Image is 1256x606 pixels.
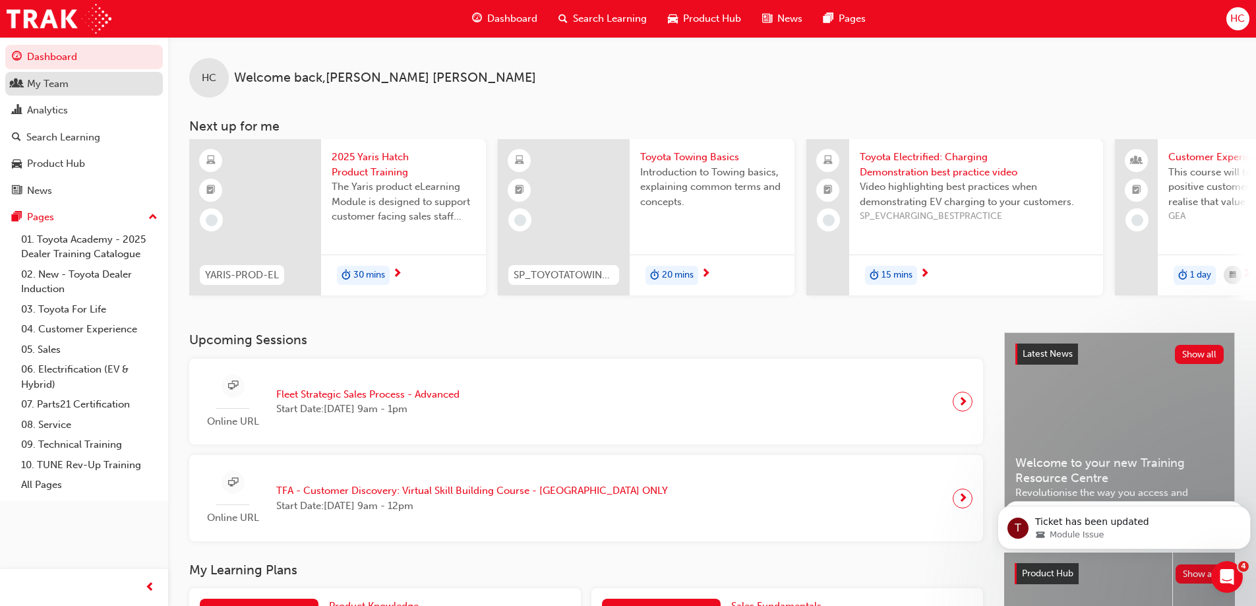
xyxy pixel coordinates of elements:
[860,150,1092,179] span: Toyota Electrified: Charging Demonstration best practice video
[1015,456,1224,485] span: Welcome to your new Training Resource Centre
[342,267,351,284] span: duration-icon
[1178,267,1187,284] span: duration-icon
[1226,7,1249,30] button: HC
[276,499,668,514] span: Start Date: [DATE] 9am - 12pm
[5,125,163,150] a: Search Learning
[683,11,741,26] span: Product Hub
[1176,564,1225,584] button: Show all
[12,212,22,224] span: pages-icon
[228,378,238,394] span: sessionType_ONLINE_URL-icon
[5,72,163,96] a: My Team
[870,267,879,284] span: duration-icon
[823,11,833,27] span: pages-icon
[276,402,460,417] span: Start Date: [DATE] 9am - 1pm
[1022,568,1073,579] span: Product Hub
[27,156,85,171] div: Product Hub
[558,11,568,27] span: search-icon
[5,205,163,229] button: Pages
[234,71,536,86] span: Welcome back , [PERSON_NAME] [PERSON_NAME]
[12,185,22,197] span: news-icon
[26,130,100,145] div: Search Learning
[7,4,111,34] img: Trak
[650,267,659,284] span: duration-icon
[27,210,54,225] div: Pages
[860,179,1092,209] span: Video highlighting best practices when demonstrating EV charging to your customers.
[27,183,52,198] div: News
[882,268,912,283] span: 15 mins
[206,152,216,169] span: learningResourceType_ELEARNING-icon
[462,5,548,32] a: guage-iconDashboard
[958,489,968,508] span: next-icon
[16,394,163,415] a: 07. Parts21 Certification
[12,51,22,63] span: guage-icon
[752,5,813,32] a: news-iconNews
[762,11,772,27] span: news-icon
[823,214,835,226] span: learningRecordVerb_NONE-icon
[16,455,163,475] a: 10. TUNE Rev-Up Training
[573,11,647,26] span: Search Learning
[701,268,711,280] span: next-icon
[1190,268,1211,283] span: 1 day
[206,182,216,199] span: booktick-icon
[662,268,694,283] span: 20 mins
[16,475,163,495] a: All Pages
[16,229,163,264] a: 01. Toyota Academy - 2025 Dealer Training Catalogue
[548,5,657,32] a: search-iconSearch Learning
[1023,348,1073,359] span: Latest News
[515,182,524,199] span: booktick-icon
[200,369,972,435] a: Online URLFleet Strategic Sales Process - AdvancedStart Date:[DATE] 9am - 1pm
[1211,561,1243,593] iframe: Intercom live chat
[189,139,486,295] a: YARIS-PROD-EL2025 Yaris Hatch Product TrainingThe Yaris product eLearning Module is designed to s...
[12,78,22,90] span: people-icon
[353,268,385,283] span: 30 mins
[1132,182,1141,199] span: booktick-icon
[276,483,668,499] span: TFA - Customer Discovery: Virtual Skill Building Course - [GEOGRAPHIC_DATA] ONLY
[392,268,402,280] span: next-icon
[958,392,968,411] span: next-icon
[1132,152,1141,169] span: people-icon
[1015,563,1224,584] a: Product HubShow all
[514,214,526,226] span: learningRecordVerb_NONE-icon
[472,11,482,27] span: guage-icon
[276,387,460,402] span: Fleet Strategic Sales Process - Advanced
[1238,561,1249,572] span: 4
[189,562,983,578] h3: My Learning Plans
[12,132,21,144] span: search-icon
[1230,11,1245,26] span: HC
[27,103,68,118] div: Analytics
[1242,268,1252,280] span: next-icon
[5,179,163,203] a: News
[839,11,866,26] span: Pages
[200,510,266,526] span: Online URL
[920,268,930,280] span: next-icon
[148,209,158,226] span: up-icon
[5,45,163,69] a: Dashboard
[813,5,876,32] a: pages-iconPages
[202,71,216,86] span: HC
[640,165,784,210] span: Introduction to Towing basics, explaining common terms and concepts.
[487,11,537,26] span: Dashboard
[145,580,155,596] span: prev-icon
[777,11,802,26] span: News
[16,340,163,360] a: 05. Sales
[206,214,218,226] span: learningRecordVerb_NONE-icon
[668,11,678,27] span: car-icon
[12,105,22,117] span: chart-icon
[16,435,163,455] a: 09. Technical Training
[657,5,752,32] a: car-iconProduct Hub
[16,319,163,340] a: 04. Customer Experience
[228,475,238,491] span: sessionType_ONLINE_URL-icon
[640,150,784,165] span: Toyota Towing Basics
[823,182,833,199] span: booktick-icon
[12,158,22,170] span: car-icon
[823,152,833,169] span: laptop-icon
[16,359,163,394] a: 06. Electrification (EV & Hybrid)
[1015,344,1224,365] a: Latest NewsShow all
[1230,267,1236,284] span: calendar-icon
[200,414,266,429] span: Online URL
[332,150,475,179] span: 2025 Yaris Hatch Product Training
